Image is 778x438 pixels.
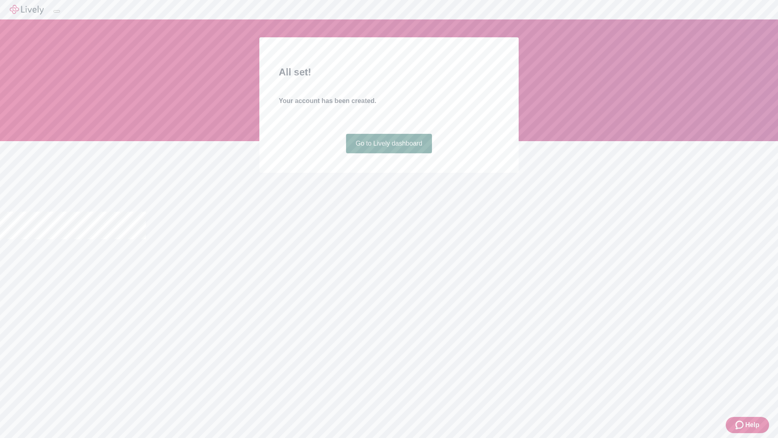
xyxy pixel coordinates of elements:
[726,417,769,433] button: Zendesk support iconHelp
[279,65,499,79] h2: All set!
[10,5,44,15] img: Lively
[53,10,60,13] button: Log out
[745,420,759,430] span: Help
[735,420,745,430] svg: Zendesk support icon
[346,134,432,153] a: Go to Lively dashboard
[279,96,499,106] h4: Your account has been created.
